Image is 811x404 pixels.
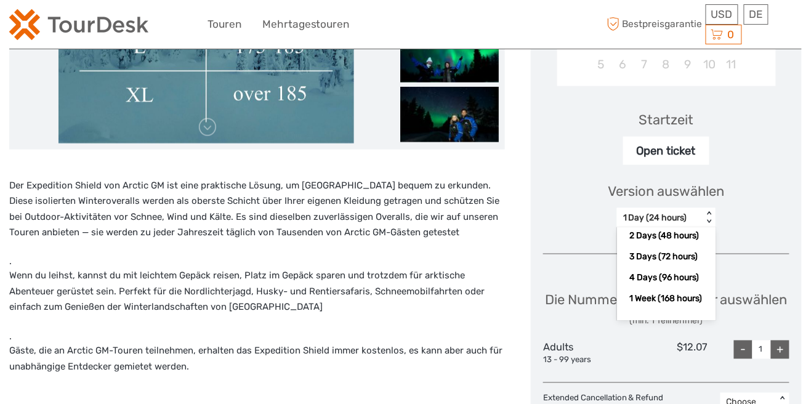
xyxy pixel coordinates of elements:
p: We're away right now. Please check back later! [17,22,139,31]
div: Startzeit [639,110,694,129]
span: USD [711,8,733,20]
div: - [734,341,752,359]
div: + [771,341,789,359]
div: Choose Samstag, 10. Januar 2026 [699,54,720,75]
div: Open ticket [623,137,709,165]
div: < > [704,211,714,224]
img: 2254-3441b4b5-4e5f-4d00-b396-31f1d84a6ebf_logo_small.png [9,9,148,40]
div: 1 Day (24 hours) [623,212,696,224]
div: 4 Days (96 hours) [623,267,709,288]
div: Die Nummer von Teilnehmer auswählen [545,291,788,327]
span: Wenn du leihst, kannst du mit leichtem Gepäck reisen, Platz im Gepäck sparen und trotzdem für ark... [9,270,485,313]
div: 13 - 99 years [543,355,625,366]
div: Adults [543,341,625,366]
div: 3 Days (72 hours) [623,246,709,267]
img: 3daa222ab3e7450f819d929a20d89e63_slider_thumbnail.jpeg [400,27,499,83]
div: DE [744,4,769,25]
div: Choose Sonntag, 11. Januar 2026 [720,54,742,75]
div: Version auswählen [608,182,725,201]
div: Choose Dienstag, 6. Januar 2026 [612,54,634,75]
div: Choose Freitag, 9. Januar 2026 [677,54,699,75]
span: 0 [726,28,736,41]
div: $12.07 [625,341,707,366]
a: Mehrtagestouren [262,15,350,33]
span: Bestpreisgarantie [603,14,703,34]
div: Choose Montag, 5. Januar 2026 [591,54,612,75]
a: Touren [208,15,241,33]
div: Choose Donnerstag, 8. Januar 2026 [655,54,677,75]
img: 9e8b20311d23421eb2a58fb7b39aeb1e_slider_thumbnail.jpeg [400,87,499,142]
button: Open LiveChat chat widget [142,19,156,34]
span: Gäste, die an Arctic GM-Touren teilnehmen, erhalten das Expedition Shield immer kostenlos, es kan... [9,345,502,373]
div: Choose Mittwoch, 7. Januar 2026 [634,54,655,75]
div: 1 Week (168 hours) [623,288,709,309]
div: (min. 1 Teilnehmer) [545,315,788,328]
span: Der Expedition Shield von Arctic GM ist eine praktische Lösung, um [GEOGRAPHIC_DATA] bequem zu er... [9,180,499,238]
div: 2 Days (48 hours) [623,225,709,246]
